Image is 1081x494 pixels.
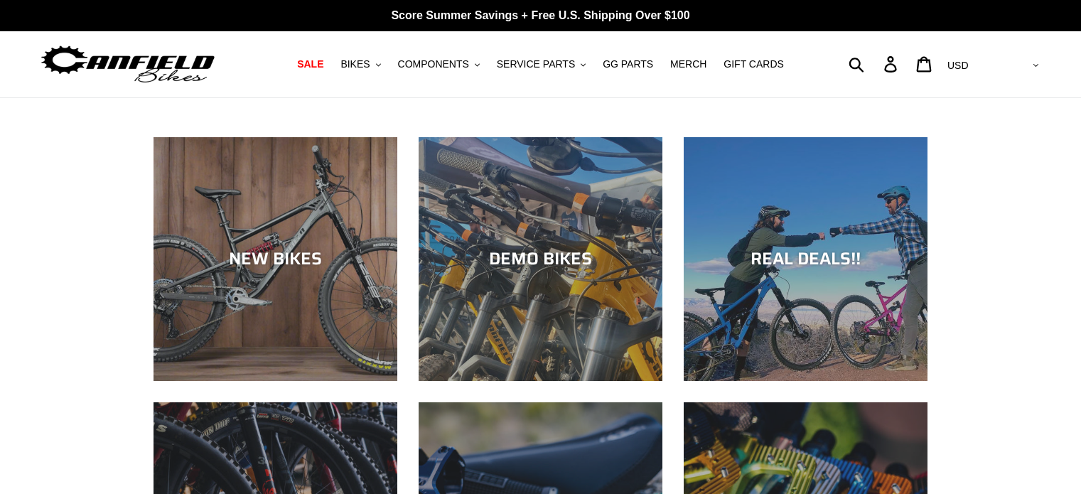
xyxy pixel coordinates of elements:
div: REAL DEALS!! [684,249,927,269]
div: NEW BIKES [154,249,397,269]
span: COMPONENTS [398,58,469,70]
input: Search [856,48,893,80]
a: REAL DEALS!! [684,137,927,381]
span: GIFT CARDS [724,58,784,70]
span: SERVICE PARTS [497,58,575,70]
span: BIKES [340,58,370,70]
button: SERVICE PARTS [490,55,593,74]
a: SALE [290,55,330,74]
button: BIKES [333,55,387,74]
span: GG PARTS [603,58,653,70]
img: Canfield Bikes [39,42,217,87]
a: MERCH [663,55,714,74]
a: NEW BIKES [154,137,397,381]
span: MERCH [670,58,706,70]
a: GG PARTS [596,55,660,74]
button: COMPONENTS [391,55,487,74]
a: DEMO BIKES [419,137,662,381]
span: SALE [297,58,323,70]
a: GIFT CARDS [716,55,791,74]
div: DEMO BIKES [419,249,662,269]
